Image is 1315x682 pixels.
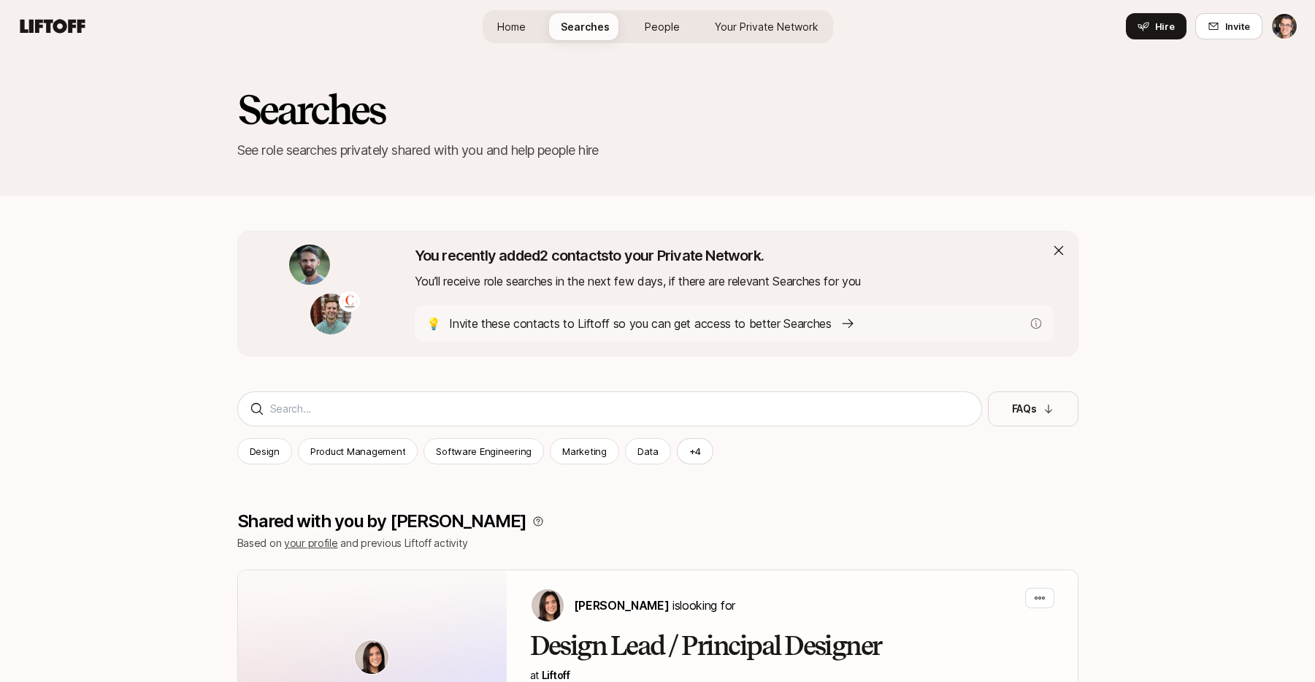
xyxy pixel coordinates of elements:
[1271,13,1297,39] button: Eric Smith
[1272,14,1297,39] img: Eric Smith
[342,294,357,309] img: Crowdpac logo
[530,632,1054,661] h2: Design Lead / Principal Designer
[486,13,537,40] a: Home
[237,535,1078,552] p: Based on and previous Liftoff activity
[284,537,338,549] a: your profile
[1155,19,1175,34] span: Hire
[237,511,527,532] p: Shared with you by [PERSON_NAME]
[415,272,1054,291] p: You’ll receive role searches in the next few days, if there are relevant Searches for you
[436,444,532,459] p: Software Engineering
[1012,400,1037,418] p: FAQs
[270,400,970,418] input: Search...
[637,444,659,459] p: Data
[633,13,691,40] a: People
[532,589,564,621] img: Eleanor Morgan
[1126,13,1186,39] button: Hire
[1195,13,1262,39] button: Invite
[250,444,280,459] p: Design
[1225,19,1250,34] span: Invite
[715,19,818,34] span: Your Private Network
[645,19,680,34] span: People
[289,245,330,286] img: 1708355645666
[988,391,1078,426] button: FAQs
[415,245,1054,266] p: You recently added 2 contacts to your Private Network.
[497,19,526,34] span: Home
[426,314,441,333] p: 💡
[355,640,388,674] img: avatar-url
[562,444,607,459] p: Marketing
[237,140,1078,161] p: See role searches privately shared with you and help people hire
[542,669,570,681] a: Liftoff
[310,444,405,459] p: Product Management
[561,19,610,34] span: Searches
[237,88,1078,131] h2: Searches
[703,13,830,40] a: Your Private Network
[310,294,351,334] img: 1754926529848
[449,314,832,333] p: Invite these contacts to Liftoff so you can get access to better Searches
[549,13,621,40] a: Searches
[574,598,670,613] span: [PERSON_NAME]
[574,596,735,615] p: is looking for
[677,438,714,464] button: +4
